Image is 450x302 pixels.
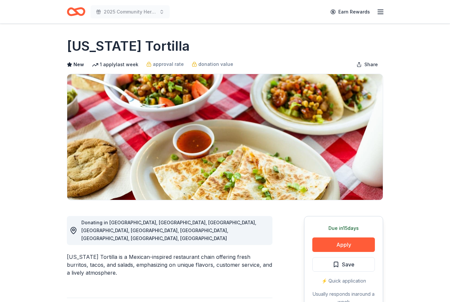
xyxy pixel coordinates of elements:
span: New [73,61,84,69]
h1: [US_STATE] Tortilla [67,37,190,55]
div: [US_STATE] Tortilla is a Mexican-inspired restaurant chain offering fresh burritos, tacos, and sa... [67,253,272,277]
img: Image for California Tortilla [67,74,383,200]
span: Save [342,260,354,269]
button: Save [312,257,375,272]
span: Share [364,61,378,69]
span: donation value [198,60,233,68]
a: donation value [192,60,233,68]
a: Earn Rewards [326,6,374,18]
button: Apply [312,237,375,252]
div: 1 apply last week [92,61,138,69]
div: ⚡️ Quick application [312,277,375,285]
button: 2025 Community Heroes Celebration [91,5,170,18]
span: Donating in [GEOGRAPHIC_DATA], [GEOGRAPHIC_DATA], [GEOGRAPHIC_DATA], [GEOGRAPHIC_DATA], [GEOGRAPH... [81,220,256,241]
span: 2025 Community Heroes Celebration [104,8,156,16]
button: Share [351,58,383,71]
span: approval rate [153,60,184,68]
a: approval rate [146,60,184,68]
div: Due in 15 days [312,224,375,232]
a: Home [67,4,85,19]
